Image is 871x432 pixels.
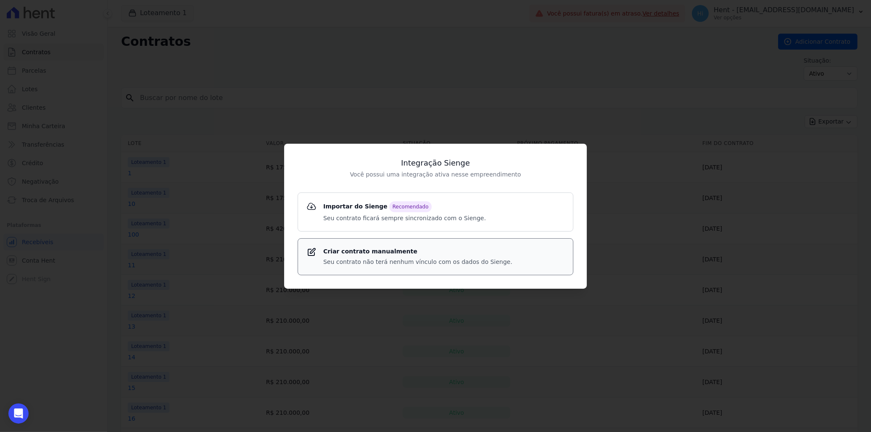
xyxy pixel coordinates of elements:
a: Importar do SiengeRecomendado Seu contrato ficará sempre sincronizado com o Sienge. [298,192,573,232]
span: Recomendado [389,201,432,212]
p: Você possui uma integração ativa nesse empreendimento [298,170,573,179]
h3: Integração Sienge [298,157,573,169]
p: Seu contrato ficará sempre sincronizado com o Sienge. [323,214,486,223]
strong: Importar do Sienge [323,201,486,212]
div: Open Intercom Messenger [8,403,29,424]
strong: Criar contrato manualmente [323,247,512,256]
a: Criar contrato manualmente Seu contrato não terá nenhum vínculo com os dados do Sienge. [298,238,573,275]
p: Seu contrato não terá nenhum vínculo com os dados do Sienge. [323,258,512,266]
